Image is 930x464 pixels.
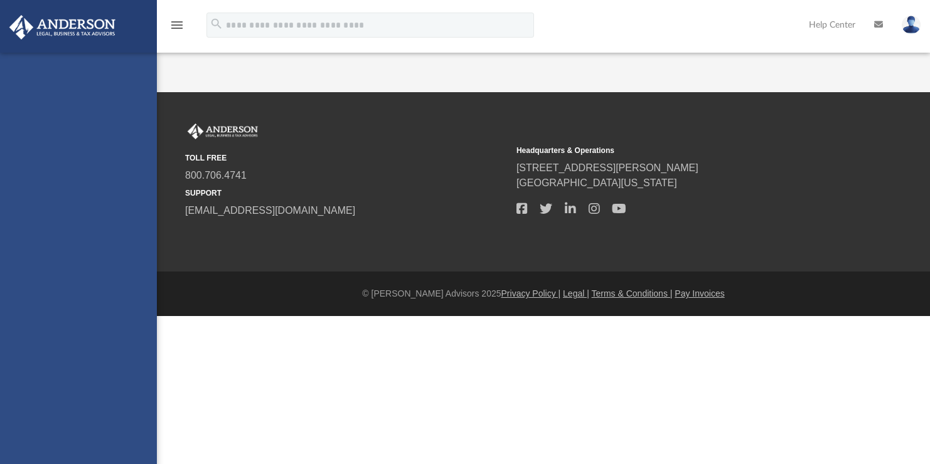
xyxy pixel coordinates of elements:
a: Legal | [563,288,589,298]
a: [STREET_ADDRESS][PERSON_NAME] [516,162,698,173]
small: SUPPORT [185,187,508,199]
a: menu [169,24,184,33]
img: User Pic [902,16,921,34]
a: [GEOGRAPHIC_DATA][US_STATE] [516,177,677,188]
a: Terms & Conditions | [592,288,673,298]
small: TOLL FREE [185,152,508,164]
a: Privacy Policy | [501,288,561,298]
small: Headquarters & Operations [516,145,839,156]
img: Anderson Advisors Platinum Portal [185,124,260,140]
a: [EMAIL_ADDRESS][DOMAIN_NAME] [185,205,355,216]
img: Anderson Advisors Platinum Portal [6,15,119,40]
a: 800.706.4741 [185,170,247,181]
a: Pay Invoices [675,288,724,298]
div: © [PERSON_NAME] Advisors 2025 [157,287,930,300]
i: search [210,17,223,31]
i: menu [169,18,184,33]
